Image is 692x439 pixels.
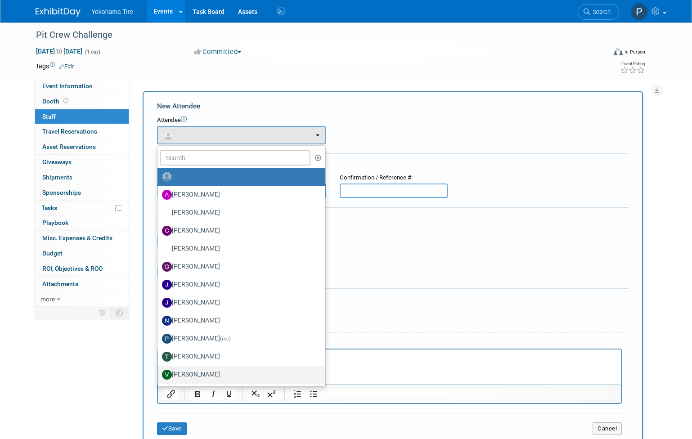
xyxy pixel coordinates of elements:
[264,388,279,400] button: Superscript
[62,98,70,104] span: Booth not reserved yet
[35,277,129,291] a: Attachments
[157,295,629,304] div: Misc. Attachments & Notes
[162,370,172,380] img: V.jpg
[620,62,645,66] div: Event Rating
[248,388,263,400] button: Subscript
[42,143,96,150] span: Asset Reservations
[42,250,63,257] span: Budget
[157,101,629,111] div: New Attendee
[95,307,111,318] td: Personalize Event Tab Strip
[42,280,78,287] span: Attachments
[206,388,221,400] button: Italic
[36,62,74,71] td: Tags
[158,349,621,385] iframe: Rich Text Area
[42,234,112,242] span: Misc. Expenses & Credits
[157,116,629,125] div: Attendee
[42,219,68,226] span: Playbook
[35,94,129,109] a: Booth
[35,139,129,154] a: Asset Reservations
[631,3,648,20] img: Paris Hull
[593,422,622,435] button: Cancel
[36,47,83,55] span: [DATE] [DATE]
[157,339,622,347] div: Notes
[84,49,100,55] span: (1 day)
[624,49,645,55] div: In-Person
[35,185,129,200] a: Sponsorships
[190,388,205,400] button: Bold
[157,422,187,435] button: Save
[35,201,129,215] a: Tasks
[35,261,129,276] a: ROI, Objectives & ROO
[221,388,237,400] button: Underline
[55,48,63,55] span: to
[35,292,129,307] a: more
[162,226,172,236] img: C.jpg
[220,336,231,342] span: (me)
[162,280,172,290] img: J.jpg
[157,160,629,169] div: Registration / Ticket Info (optional)
[36,8,81,17] img: ExhibitDay
[590,9,611,15] span: Search
[162,260,316,274] label: [PERSON_NAME]
[59,63,74,70] a: Edit
[42,113,56,120] span: Staff
[41,204,57,211] span: Tasks
[162,188,316,202] label: [PERSON_NAME]
[162,349,316,364] label: [PERSON_NAME]
[162,206,316,220] label: [PERSON_NAME]
[40,296,55,303] span: more
[42,82,93,90] span: Event Information
[191,47,245,57] button: Committed
[162,242,316,256] label: [PERSON_NAME]
[162,262,172,272] img: G.jpg
[614,48,623,55] img: Format-Inperson.png
[162,352,172,362] img: T.jpg
[290,388,306,400] button: Numbered list
[163,388,179,400] button: Insert/edit link
[160,150,310,166] input: Search
[33,27,593,43] div: Pit Crew Challenge
[42,98,70,105] span: Booth
[35,215,129,230] a: Playbook
[578,4,619,20] a: Search
[42,189,81,196] span: Sponsorships
[162,296,316,310] label: [PERSON_NAME]
[111,307,129,318] td: Toggle Event Tabs
[162,278,316,292] label: [PERSON_NAME]
[162,314,316,328] label: [PERSON_NAME]
[35,124,129,139] a: Travel Reservations
[555,47,645,60] div: Event Format
[35,109,129,124] a: Staff
[162,331,316,346] label: [PERSON_NAME]
[162,367,316,382] label: [PERSON_NAME]
[35,79,129,94] a: Event Information
[42,265,103,272] span: ROI, Objectives & ROO
[42,128,97,135] span: Travel Reservations
[162,298,172,308] img: J.jpg
[35,231,129,246] a: Misc. Expenses & Credits
[162,334,172,344] img: P.jpg
[35,246,129,261] a: Budget
[42,174,72,181] span: Shipments
[162,316,172,326] img: N.jpg
[162,224,316,238] label: [PERSON_NAME]
[42,158,72,166] span: Giveaways
[306,388,321,400] button: Bullet list
[35,170,129,185] a: Shipments
[157,215,629,223] div: Cost:
[91,8,133,15] span: Yokohama Tire
[35,155,129,170] a: Giveaways
[340,174,448,182] div: Confirmation / Reference #:
[162,190,172,200] img: A.jpg
[162,172,172,182] img: Unassigned-User-Icon.png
